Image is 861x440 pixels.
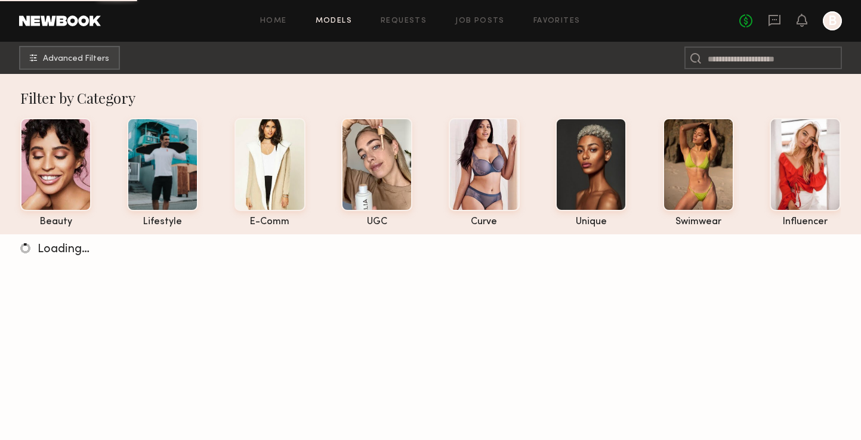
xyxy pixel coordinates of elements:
[533,17,581,25] a: Favorites
[449,217,520,227] div: curve
[823,11,842,30] a: B
[38,244,90,255] span: Loading…
[234,217,305,227] div: e-comm
[316,17,352,25] a: Models
[20,217,91,227] div: beauty
[127,217,198,227] div: lifestyle
[381,17,427,25] a: Requests
[556,217,627,227] div: unique
[20,88,841,107] div: Filter by Category
[43,55,109,63] span: Advanced Filters
[19,46,120,70] button: Advanced Filters
[770,217,841,227] div: influencer
[455,17,505,25] a: Job Posts
[663,217,734,227] div: swimwear
[341,217,412,227] div: UGC
[260,17,287,25] a: Home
